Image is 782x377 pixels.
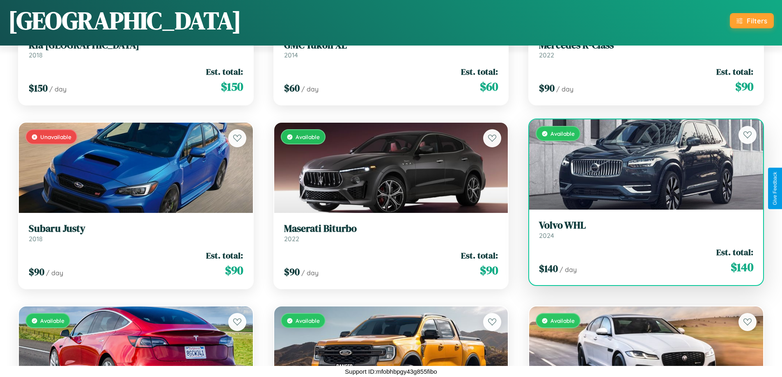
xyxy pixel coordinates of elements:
h3: Volvo WHL [539,219,753,231]
span: Est. total: [716,246,753,258]
span: Est. total: [461,249,498,261]
span: Available [550,130,575,137]
span: $ 90 [29,265,44,279]
span: $ 90 [480,262,498,279]
span: 2022 [284,235,299,243]
span: / day [301,269,319,277]
a: Mercedes R-Class2022 [539,39,753,59]
span: $ 140 [731,259,753,275]
span: Available [296,133,320,140]
span: $ 60 [480,78,498,95]
span: Est. total: [206,249,243,261]
a: Subaru Justy2018 [29,223,243,243]
span: / day [301,85,319,93]
h3: Maserati Biturbo [284,223,498,235]
span: 2024 [539,231,554,240]
span: $ 150 [29,81,48,95]
span: 2022 [539,51,554,59]
div: Give Feedback [772,172,778,205]
span: Available [296,317,320,324]
button: Filters [730,13,774,28]
a: Maserati Biturbo2022 [284,223,498,243]
span: / day [46,269,63,277]
span: $ 90 [539,81,555,95]
span: / day [560,265,577,274]
div: Filters [747,16,767,25]
span: / day [556,85,573,93]
h3: Subaru Justy [29,223,243,235]
span: $ 90 [225,262,243,279]
span: $ 90 [735,78,753,95]
span: / day [49,85,67,93]
a: Kia [GEOGRAPHIC_DATA]2018 [29,39,243,59]
span: Available [550,317,575,324]
span: $ 90 [284,265,300,279]
span: Est. total: [716,66,753,78]
h1: [GEOGRAPHIC_DATA] [8,4,241,37]
span: $ 150 [221,78,243,95]
span: $ 140 [539,262,558,275]
span: Unavailable [40,133,71,140]
span: 2018 [29,51,43,59]
h3: Kia [GEOGRAPHIC_DATA] [29,39,243,51]
span: 2018 [29,235,43,243]
p: Support ID: mfobhbpgy43g855fibo [345,366,437,377]
span: Available [40,317,64,324]
span: $ 60 [284,81,300,95]
a: GMC Yukon XL2014 [284,39,498,59]
span: 2014 [284,51,298,59]
span: Est. total: [206,66,243,78]
a: Volvo WHL2024 [539,219,753,240]
span: Est. total: [461,66,498,78]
